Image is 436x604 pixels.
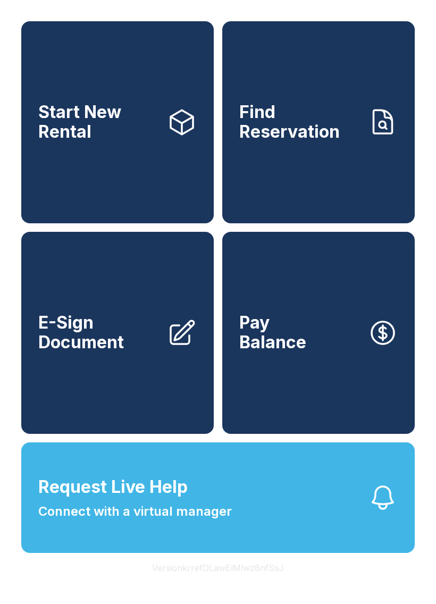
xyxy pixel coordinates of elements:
span: E-Sign Document [38,313,158,352]
span: Find Reservation [239,103,359,141]
span: Request Live Help [38,474,188,500]
a: Start New Rental [21,21,214,223]
a: E-Sign Document [21,232,214,434]
a: Find Reservation [222,21,415,223]
button: Request Live HelpConnect with a virtual manager [21,442,415,553]
span: Pay Balance [239,313,306,352]
span: Start New Rental [38,103,158,141]
button: PayBalance [222,232,415,434]
span: Connect with a virtual manager [38,502,232,521]
button: VersionkrrefDLawElMlwz8nfSsJ [144,553,292,583]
